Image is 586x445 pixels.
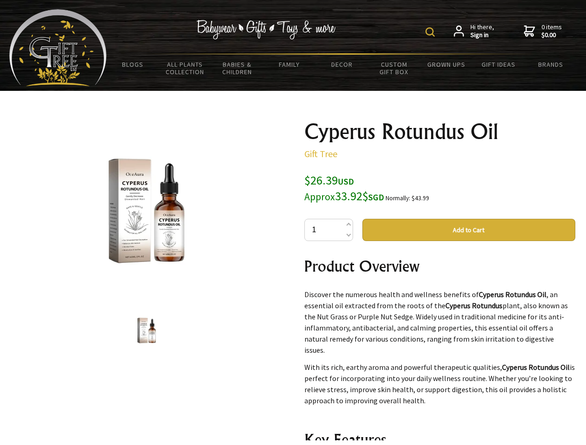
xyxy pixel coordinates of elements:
[368,55,420,82] a: Custom Gift Box
[338,176,354,187] span: USD
[470,31,494,39] strong: Sign in
[316,55,368,74] a: Decor
[541,23,562,39] span: 0 items
[541,31,562,39] strong: $0.00
[445,301,502,310] strong: Cyperus Rotundus
[264,55,316,74] a: Family
[197,20,336,39] img: Babywear - Gifts - Toys & more
[74,139,219,283] img: Cyperus Rotundus Oil
[211,55,264,82] a: Babies & Children
[304,172,384,203] span: $26.39 33.92$
[420,55,472,74] a: Grown Ups
[129,313,164,348] img: Cyperus Rotundus Oil
[107,55,159,74] a: BLOGS
[454,23,494,39] a: Hi there,Sign in
[304,362,575,406] p: With its rich, earthy aroma and powerful therapeutic qualities, is perfect for incorporating into...
[479,290,547,299] strong: Cyperus Rotundus Oil
[362,219,575,241] button: Add to Cart
[304,191,335,203] small: Approx
[304,121,575,143] h1: Cyperus Rotundus Oil
[386,194,429,202] small: Normally: $43.99
[368,192,384,203] span: SGD
[159,55,212,82] a: All Plants Collection
[472,55,525,74] a: Gift Ideas
[525,55,577,74] a: Brands
[9,9,107,86] img: Babyware - Gifts - Toys and more...
[304,255,575,277] h2: Product Overview
[304,148,337,159] a: Gift Tree
[502,362,570,372] strong: Cyperus Rotundus Oil
[425,27,435,37] img: product search
[470,23,494,39] span: Hi there,
[524,23,562,39] a: 0 items$0.00
[304,289,575,356] p: Discover the numerous health and wellness benefits of , an essential oil extracted from the roots...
